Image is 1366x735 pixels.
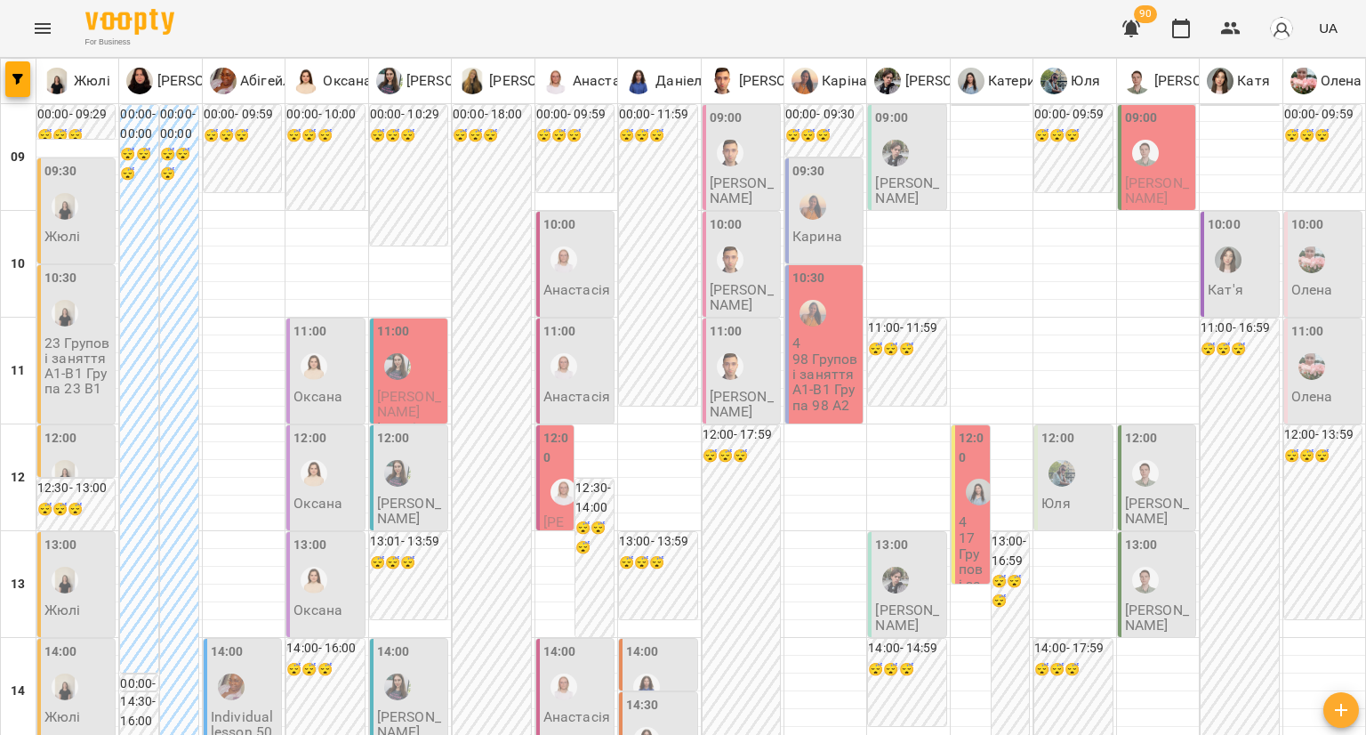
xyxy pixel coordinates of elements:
[376,68,514,94] a: Ю [PERSON_NAME]
[52,460,78,487] div: Жюлі
[710,282,776,313] p: [PERSON_NAME]
[286,639,364,658] h6: 14:00 - 16:00
[536,105,614,125] h6: 00:00 - 09:59
[286,105,364,125] h6: 00:00 - 10:00
[319,70,372,92] p: Оксана
[1034,660,1112,680] h6: 😴😴😴
[52,567,78,594] div: Жюлі
[542,68,639,94] div: Анастасія
[370,126,447,146] h6: 😴😴😴
[44,68,110,94] a: Ж Жюлі
[210,68,237,94] img: А
[377,388,441,420] span: [PERSON_NAME]
[52,193,78,220] img: Жюлі
[709,68,847,94] a: М [PERSON_NAME]
[882,140,909,166] img: Микита
[1298,353,1325,380] img: Олена
[792,269,825,288] label: 10:30
[735,70,847,92] p: [PERSON_NAME]
[37,500,115,520] h6: 😴😴😴
[791,68,867,94] a: К Каріна
[1201,340,1278,359] h6: 😴😴😴
[218,674,245,700] img: Абігейл
[958,68,984,94] img: К
[958,68,1051,94] a: К Катерина
[370,553,447,573] h6: 😴😴😴
[293,68,372,94] div: Оксана
[70,70,110,92] p: Жюлі
[120,674,158,713] h6: 00:00 - 08:57
[1034,105,1112,125] h6: 00:00 - 09:59
[868,639,945,658] h6: 14:00 - 14:59
[542,68,569,94] img: А
[1298,246,1325,273] div: Олена
[301,353,327,380] div: Оксана
[800,300,826,327] img: Каріна
[543,322,576,342] label: 11:00
[453,105,530,125] h6: 00:00 - 18:00
[384,353,411,380] div: Юлія
[52,300,78,327] div: Жюлі
[210,68,291,94] a: А Абігейл
[1125,174,1189,206] span: [PERSON_NAME]
[626,642,659,662] label: 14:00
[1041,429,1074,448] label: 12:00
[633,674,660,700] img: Даніела
[293,68,319,94] img: О
[1284,126,1362,146] h6: 😴😴😴
[550,246,577,273] div: Анастасія
[384,674,411,700] img: Юлія
[710,322,743,342] label: 11:00
[403,70,514,92] p: [PERSON_NAME]
[11,468,25,488] h6: 12
[376,68,514,94] div: Юлія
[44,229,81,244] p: Жюлі
[204,105,281,125] h6: 00:00 - 09:59
[575,519,614,557] h6: 😴😴😴
[370,532,447,552] h6: 13:01 - 13:59
[703,425,780,445] h6: 12:00 - 17:59
[652,70,710,92] p: Даніела
[44,429,77,448] label: 12:00
[874,68,1012,94] div: Микита
[717,246,743,273] img: Михайло
[120,692,158,731] h6: 14:30 - 16:00
[966,479,992,505] div: Катерина
[237,70,291,92] p: Абігейл
[120,145,158,183] h6: 😴😴😴
[1312,12,1345,44] button: UA
[550,674,577,700] img: Анастасія
[959,530,986,715] p: 17 Групові заняття А1-В1 Група 17 А1
[882,567,909,594] img: Микита
[1041,496,1070,511] p: Юля
[1291,282,1333,297] p: Олена
[709,68,847,94] div: Михайло
[1215,246,1241,273] div: Катя
[1041,68,1067,94] img: Ю
[1291,215,1324,235] label: 10:00
[301,567,327,594] img: Оксана
[875,175,942,206] p: [PERSON_NAME]
[286,660,364,680] h6: 😴😴😴
[459,68,486,94] img: М
[1132,567,1159,594] div: Андрій
[377,429,410,448] label: 12:00
[11,575,25,594] h6: 13
[453,126,530,146] h6: 😴😴😴
[543,709,610,724] p: Анастасія
[1132,460,1159,487] img: Андрій
[800,193,826,220] div: Каріна
[1034,126,1112,146] h6: 😴😴😴
[550,353,577,380] img: Анастасія
[1290,68,1362,94] a: О Олена
[11,254,25,274] h6: 10
[37,126,115,146] h6: 😴😴😴
[717,353,743,380] div: Михайло
[1124,68,1151,94] img: А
